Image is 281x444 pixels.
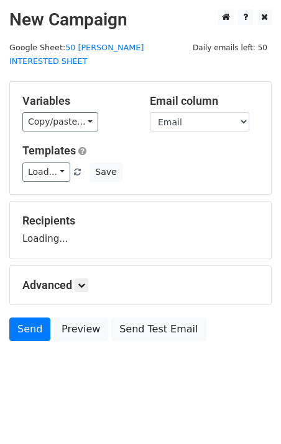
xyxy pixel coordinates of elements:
a: 50 [PERSON_NAME] INTERESTED SHEET [9,43,144,66]
h5: Email column [150,94,259,108]
h2: New Campaign [9,9,272,30]
a: Send Test Email [111,317,206,341]
a: Daily emails left: 50 [188,43,272,52]
h5: Recipients [22,214,259,228]
button: Save [90,162,122,182]
h5: Variables [22,94,131,108]
h5: Advanced [22,278,259,292]
a: Load... [22,162,70,182]
small: Google Sheet: [9,43,144,66]
a: Preview [53,317,108,341]
span: Daily emails left: 50 [188,41,272,55]
a: Send [9,317,50,341]
div: Loading... [22,214,259,246]
a: Copy/paste... [22,112,98,131]
a: Templates [22,144,76,157]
